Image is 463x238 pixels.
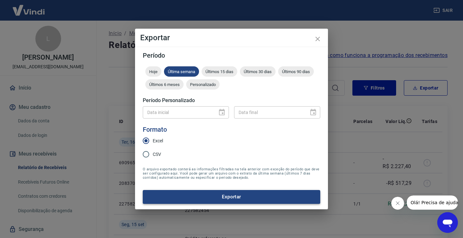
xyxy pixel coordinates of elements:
span: Hoje [145,69,161,74]
span: Últimos 15 dias [202,69,237,74]
div: Personalizado [186,79,220,90]
span: Personalizado [186,82,220,87]
legend: Formato [143,125,167,134]
span: Excel [153,138,163,144]
div: Últimos 6 meses [145,79,184,90]
span: Últimos 90 dias [278,69,314,74]
button: Exportar [143,190,320,204]
span: Olá! Precisa de ajuda? [4,5,54,10]
div: Hoje [145,66,161,77]
span: O arquivo exportado conterá as informações filtradas na tela anterior com exceção do período que ... [143,167,320,180]
div: Últimos 15 dias [202,66,237,77]
button: close [310,31,325,47]
span: Últimos 30 dias [240,69,276,74]
span: Últimos 6 meses [145,82,184,87]
h5: Período [143,52,320,59]
iframe: Mensagem da empresa [407,195,458,210]
h5: Período Personalizado [143,97,320,104]
div: Última semana [164,66,199,77]
input: DD/MM/YYYY [143,106,213,118]
iframe: Botão para abrir a janela de mensagens [437,212,458,233]
div: Últimos 30 dias [240,66,276,77]
div: Últimos 90 dias [278,66,314,77]
h4: Exportar [140,34,323,42]
span: Última semana [164,69,199,74]
iframe: Fechar mensagem [391,197,404,210]
input: DD/MM/YYYY [234,106,304,118]
span: CSV [153,151,161,158]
